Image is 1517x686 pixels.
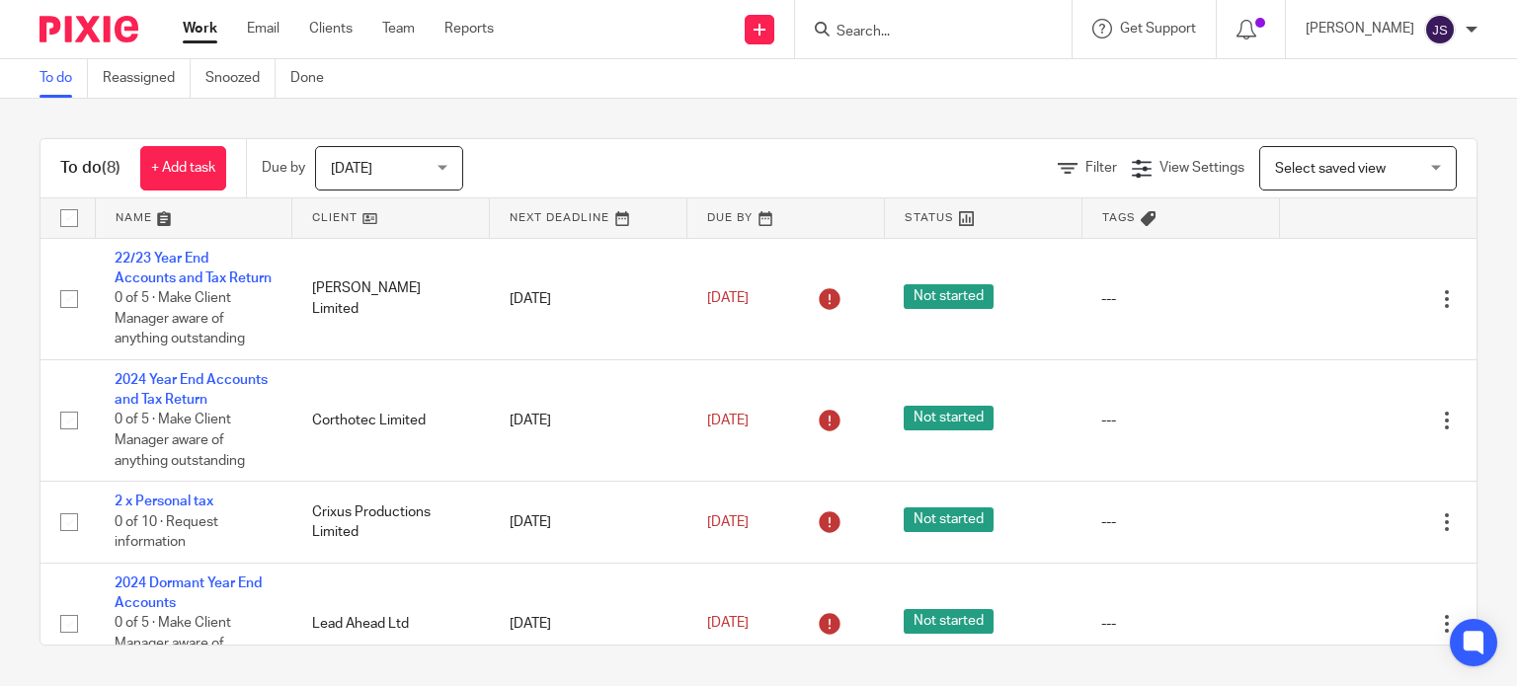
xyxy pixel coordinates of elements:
a: Clients [309,19,353,38]
span: [DATE] [707,617,749,631]
a: Work [183,19,217,38]
td: Corthotec Limited [292,359,490,481]
a: 22/23 Year End Accounts and Tax Return [115,252,272,285]
span: View Settings [1159,161,1244,175]
div: --- [1101,411,1259,430]
a: 2 x Personal tax [115,495,213,508]
a: Snoozed [205,59,276,98]
span: [DATE] [707,515,749,529]
div: --- [1101,614,1259,634]
span: [DATE] [331,162,372,176]
span: Not started [904,507,994,532]
span: Not started [904,406,994,430]
span: Get Support [1120,22,1196,36]
td: [DATE] [490,238,687,359]
img: Pixie [40,16,138,42]
span: Filter [1085,161,1117,175]
span: (8) [102,160,120,176]
a: Reports [444,19,494,38]
div: --- [1101,512,1259,532]
span: Not started [904,609,994,634]
span: Not started [904,284,994,309]
img: svg%3E [1424,14,1456,45]
span: Select saved view [1275,162,1386,176]
a: Team [382,19,415,38]
td: Lead Ahead Ltd [292,563,490,684]
p: [PERSON_NAME] [1306,19,1414,38]
a: + Add task [140,146,226,191]
input: Search [835,24,1012,41]
span: Tags [1102,212,1136,223]
p: Due by [262,158,305,178]
td: [DATE] [490,359,687,481]
a: Done [290,59,339,98]
a: To do [40,59,88,98]
td: [DATE] [490,482,687,563]
span: [DATE] [707,291,749,305]
span: 0 of 5 · Make Client Manager aware of anything outstanding [115,617,245,671]
a: 2024 Year End Accounts and Tax Return [115,373,268,407]
h1: To do [60,158,120,179]
td: Crixus Productions Limited [292,482,490,563]
span: [DATE] [707,414,749,427]
a: Reassigned [103,59,191,98]
span: 0 of 5 · Make Client Manager aware of anything outstanding [115,414,245,468]
td: [PERSON_NAME] Limited [292,238,490,359]
a: Email [247,19,279,38]
a: 2024 Dormant Year End Accounts [115,576,262,610]
div: --- [1101,289,1259,309]
span: 0 of 10 · Request information [115,515,218,550]
td: [DATE] [490,563,687,684]
span: 0 of 5 · Make Client Manager aware of anything outstanding [115,291,245,345]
